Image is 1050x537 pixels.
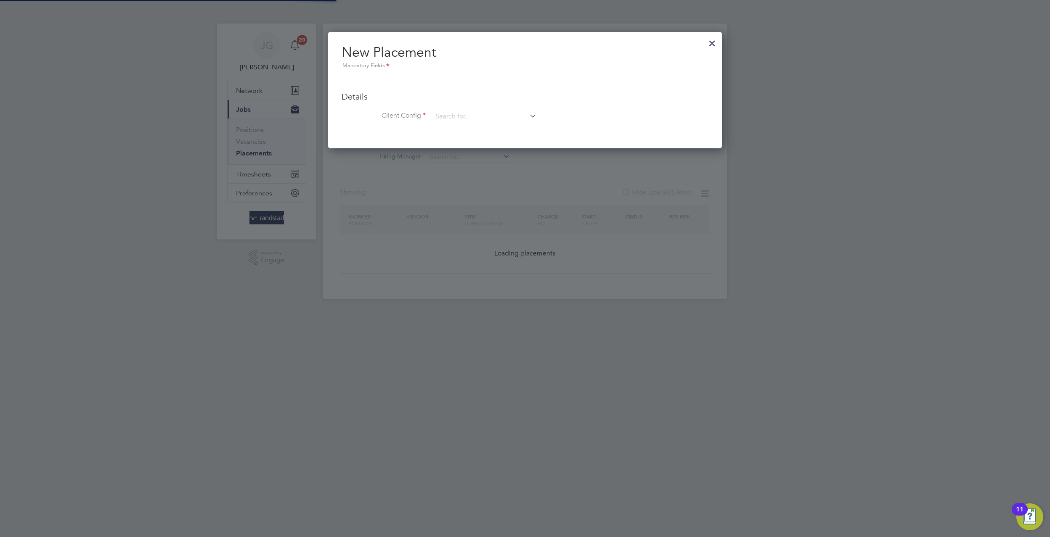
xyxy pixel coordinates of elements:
button: Open Resource Center, 11 new notifications [1016,503,1043,530]
div: 11 [1016,509,1023,520]
h2: New Placement [342,44,708,71]
div: Mandatory Fields [342,61,708,71]
h3: Details [342,91,708,102]
label: Client Config [342,111,426,120]
input: Search for... [432,111,536,123]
